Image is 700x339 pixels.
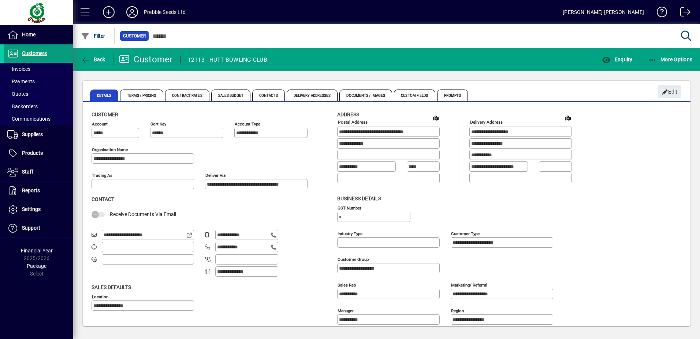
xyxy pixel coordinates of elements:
span: Customers [22,50,47,56]
span: Back [81,56,105,62]
div: Customer [119,54,173,65]
span: Contract Rates [165,90,209,101]
div: 12113 - HUTT BOWLING CLUB [188,54,267,66]
span: Filter [81,33,105,39]
span: Sales defaults [92,284,131,290]
button: Edit [658,85,681,98]
span: Staff [22,169,33,175]
a: Settings [4,200,73,219]
span: Enquiry [602,56,632,62]
a: Quotes [4,88,73,100]
a: Knowledge Base [651,1,667,25]
span: Quotes [7,91,28,97]
mat-label: Deliver via [205,173,226,178]
span: Details [90,90,118,101]
span: Documents / Images [339,90,392,101]
a: Payments [4,75,73,88]
app-page-header-button: Back [73,53,113,66]
span: Products [22,150,43,156]
a: Communications [4,113,73,125]
span: Support [22,225,40,231]
a: Suppliers [4,125,73,144]
span: Backorders [7,103,38,109]
mat-label: Trading as [92,173,112,178]
span: Communications [7,116,51,122]
a: Support [4,219,73,237]
button: Profile [120,6,144,19]
span: Sales Budget [211,90,250,101]
a: Products [4,144,73,163]
span: Financial Year [21,248,53,254]
span: Contacts [252,90,285,101]
mat-label: Manager [338,308,354,313]
span: Customer [92,112,118,117]
mat-label: Location [92,294,108,299]
span: Home [22,32,36,37]
span: Custom Fields [394,90,435,101]
span: More Options [648,56,693,62]
a: Invoices [4,63,73,75]
button: Add [97,6,120,19]
mat-label: Industry type [338,231,362,236]
a: Home [4,26,73,44]
span: Address [337,112,359,117]
div: [PERSON_NAME] [PERSON_NAME] [563,6,644,18]
span: Payments [7,79,35,84]
a: View on map [430,112,442,124]
span: Package [27,263,46,269]
span: Prompts [437,90,468,101]
span: Invoices [7,66,30,72]
button: More Options [646,53,695,66]
mat-label: Sales rep [338,282,356,287]
button: Enquiry [600,53,634,66]
span: Settings [22,206,41,212]
span: Receive Documents Via Email [110,211,176,217]
span: Customer [123,32,146,40]
span: Reports [22,187,40,193]
mat-label: Organisation name [92,147,128,152]
span: Business details [337,196,381,201]
button: Filter [79,29,107,43]
mat-label: Account Type [235,121,260,127]
div: Prebble Seeds Ltd [144,6,186,18]
span: Edit [662,86,678,98]
mat-label: GST Number [338,205,361,210]
span: Terms / Pricing [120,90,164,101]
mat-label: Customer type [451,231,480,236]
mat-label: Region [451,308,464,313]
mat-label: Marketing/ Referral [451,282,487,287]
a: Backorders [4,100,73,113]
mat-label: Account [92,121,108,127]
a: Staff [4,163,73,181]
mat-label: Sort key [150,121,166,127]
a: View on map [562,112,574,124]
span: Delivery Addresses [287,90,338,101]
button: Back [79,53,107,66]
mat-label: Customer group [338,256,369,262]
a: Reports [4,182,73,200]
a: Logout [675,1,691,25]
span: Suppliers [22,131,43,137]
span: Contact [92,196,114,202]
